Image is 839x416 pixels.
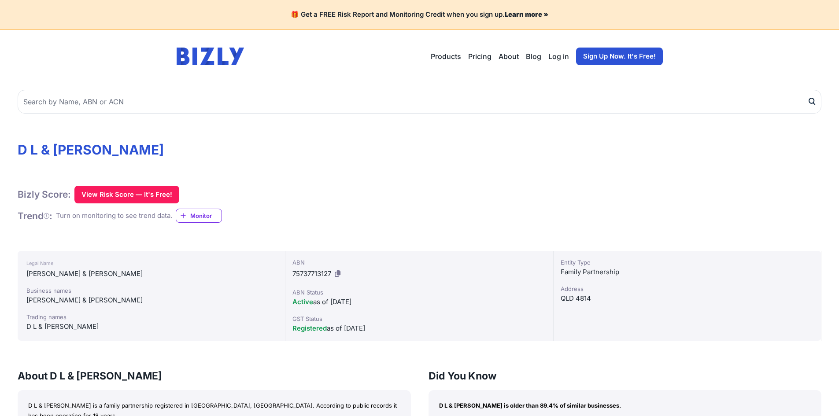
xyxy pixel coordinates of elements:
div: Legal Name [26,258,276,269]
span: 75737713127 [292,269,331,278]
div: Address [561,284,814,293]
h1: Bizly Score: [18,188,71,200]
span: Registered [292,324,327,332]
h1: D L & [PERSON_NAME] [18,142,821,158]
h3: Did You Know [429,369,822,383]
h4: 🎁 Get a FREE Risk Report and Monitoring Credit when you sign up. [11,11,828,19]
div: Business names [26,286,276,295]
a: Log in [548,51,569,62]
div: [PERSON_NAME] & [PERSON_NAME] [26,269,276,279]
div: Turn on monitoring to see trend data. [56,211,172,221]
div: [PERSON_NAME] & [PERSON_NAME] [26,295,276,306]
a: About [499,51,519,62]
button: Products [431,51,461,62]
div: D L & [PERSON_NAME] [26,321,276,332]
a: Blog [526,51,541,62]
input: Search by Name, ABN or ACN [18,90,821,114]
div: Trading names [26,313,276,321]
div: QLD 4814 [561,293,814,304]
div: Entity Type [561,258,814,267]
h1: Trend : [18,210,52,222]
h3: About D L & [PERSON_NAME] [18,369,411,383]
button: View Risk Score — It's Free! [74,186,179,203]
a: Pricing [468,51,492,62]
div: ABN Status [292,288,546,297]
a: Learn more » [505,10,548,18]
a: Sign Up Now. It's Free! [576,48,663,65]
div: as of [DATE] [292,323,546,334]
div: as of [DATE] [292,297,546,307]
span: Monitor [190,211,222,220]
p: D L & [PERSON_NAME] is older than 89.4% of similar businesses. [439,401,811,411]
div: ABN [292,258,546,267]
div: Family Partnership [561,267,814,277]
span: Active [292,298,313,306]
div: GST Status [292,314,546,323]
a: Monitor [176,209,222,223]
